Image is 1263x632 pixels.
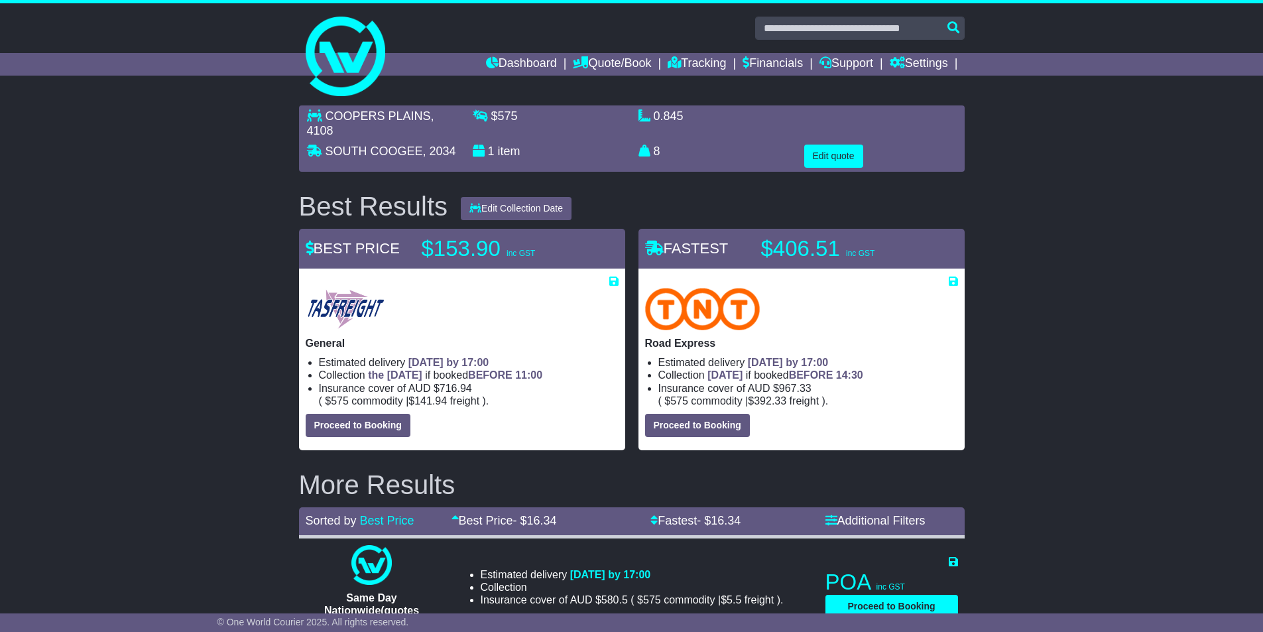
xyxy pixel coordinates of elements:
[754,395,786,407] span: 392.33
[570,569,651,580] span: [DATE] by 17:00
[876,582,905,592] span: inc GST
[748,357,829,368] span: [DATE] by 17:00
[450,395,479,407] span: Freight
[643,594,661,605] span: 575
[668,53,726,76] a: Tracking
[727,594,741,605] span: 5.5
[658,369,958,381] li: Collection
[658,356,958,369] li: Estimated delivery
[691,395,742,407] span: Commodity
[664,594,715,605] span: Commodity
[306,414,410,437] button: Proceed to Booking
[299,470,965,499] h2: More Results
[451,514,557,527] a: Best Price- $16.34
[326,109,431,123] span: COOPERS PLAINS
[707,369,863,381] span: if booked
[745,594,774,605] span: Freight
[351,545,391,585] img: One World Courier: Same Day Nationwide(quotes take 0.5-1 hour)
[498,109,518,123] span: 575
[331,395,349,407] span: 575
[319,395,489,407] span: ( ).
[408,357,489,368] span: [DATE] by 17:00
[654,145,660,158] span: 8
[406,395,408,407] span: |
[743,53,803,76] a: Financials
[481,568,784,581] li: Estimated delivery
[306,337,619,349] p: General
[745,395,748,407] span: |
[825,514,926,527] a: Additional Filters
[790,395,819,407] span: Freight
[507,249,535,258] span: inc GST
[306,514,357,527] span: Sorted by
[461,197,571,220] button: Edit Collection Date
[654,109,684,123] span: 0.845
[306,288,386,330] img: Tasfreight: General
[351,395,402,407] span: Commodity
[645,337,958,349] p: Road Express
[645,240,729,257] span: FASTEST
[645,414,750,437] button: Proceed to Booking
[601,594,628,605] span: 580.5
[836,369,863,381] span: 14:30
[634,594,777,605] span: $ $
[322,395,483,407] span: $ $
[217,617,409,627] span: © One World Courier 2025. All rights reserved.
[658,382,812,395] span: Insurance cover of AUD $
[789,369,833,381] span: BEFORE
[481,594,628,606] span: Insurance cover of AUD $
[307,109,434,137] span: , 4108
[486,53,557,76] a: Dashboard
[368,369,422,381] span: the [DATE]
[498,145,520,158] span: item
[440,383,472,394] span: 716.94
[761,235,927,262] p: $406.51
[423,145,456,158] span: , 2034
[846,249,874,258] span: inc GST
[360,514,414,527] a: Best Price
[650,514,741,527] a: Fastest- $16.34
[513,514,557,527] span: - $
[319,369,619,381] li: Collection
[658,395,829,407] span: ( ).
[527,514,557,527] span: 16.34
[645,288,760,330] img: TNT Domestic: Road Express
[292,192,455,221] div: Best Results
[468,369,512,381] span: BEFORE
[324,592,419,629] span: Same Day Nationwide(quotes take 0.5-1 hour)
[631,594,783,606] span: ( ).
[326,145,423,158] span: SOUTH COOGEE
[306,240,400,257] span: BEST PRICE
[804,145,863,168] button: Edit quote
[481,581,784,594] li: Collection
[662,395,822,407] span: $ $
[319,356,619,369] li: Estimated delivery
[488,145,495,158] span: 1
[779,383,812,394] span: 967.33
[573,53,651,76] a: Quote/Book
[825,569,958,596] p: POA
[368,369,542,381] span: if booked
[491,109,518,123] span: $
[670,395,688,407] span: 575
[890,53,948,76] a: Settings
[825,595,958,618] button: Proceed to Booking
[319,382,472,395] span: Insurance cover of AUD $
[697,514,741,527] span: - $
[414,395,447,407] span: 141.94
[707,369,743,381] span: [DATE]
[819,53,873,76] a: Support
[422,235,587,262] p: $153.90
[718,594,721,605] span: |
[711,514,741,527] span: 16.34
[515,369,542,381] span: 11:00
